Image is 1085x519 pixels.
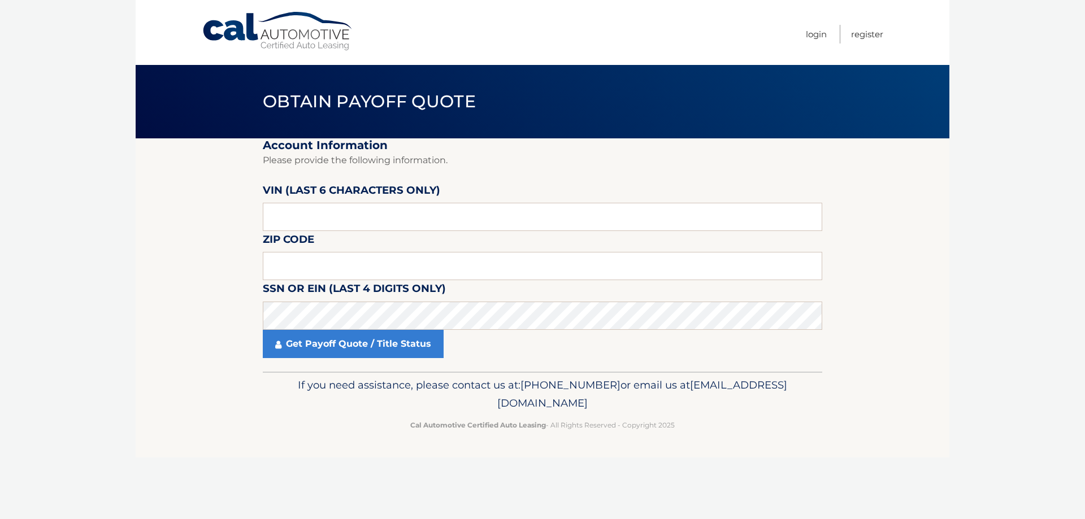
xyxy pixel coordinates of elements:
strong: Cal Automotive Certified Auto Leasing [410,421,546,429]
label: VIN (last 6 characters only) [263,182,440,203]
h2: Account Information [263,138,822,152]
a: Login [806,25,827,43]
p: - All Rights Reserved - Copyright 2025 [270,419,815,431]
a: Cal Automotive [202,11,354,51]
span: [PHONE_NUMBER] [520,378,620,391]
span: Obtain Payoff Quote [263,91,476,112]
label: SSN or EIN (last 4 digits only) [263,280,446,301]
p: If you need assistance, please contact us at: or email us at [270,376,815,412]
a: Get Payoff Quote / Title Status [263,330,444,358]
p: Please provide the following information. [263,152,822,168]
a: Register [851,25,883,43]
label: Zip Code [263,231,314,252]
